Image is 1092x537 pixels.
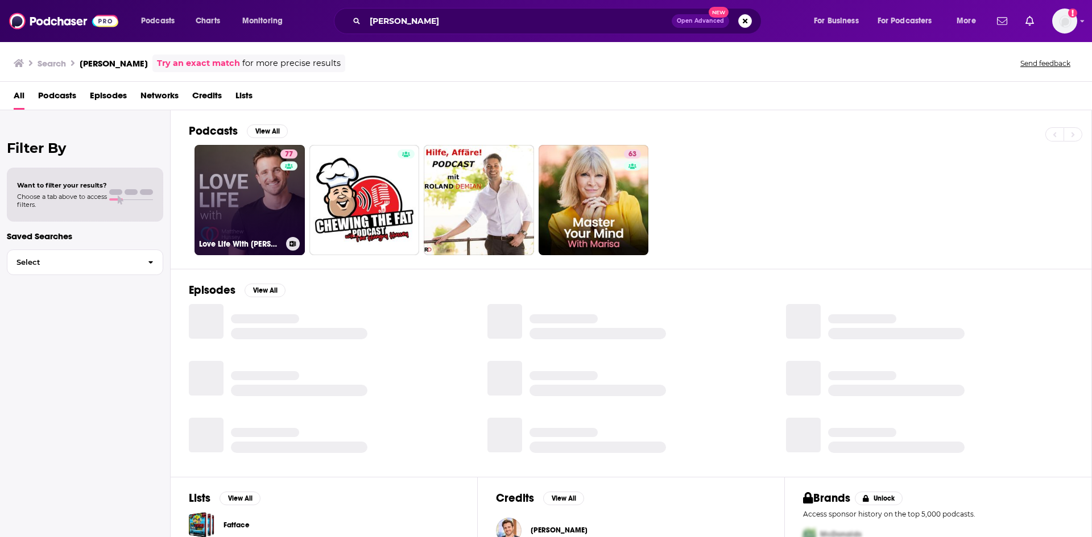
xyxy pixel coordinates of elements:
[14,86,24,110] a: All
[496,491,584,505] a: CreditsView All
[365,12,672,30] input: Search podcasts, credits, & more...
[189,124,238,138] h2: Podcasts
[189,491,210,505] h2: Lists
[1052,9,1077,34] button: Show profile menu
[624,149,641,159] a: 63
[870,12,949,30] button: open menu
[1017,59,1074,68] button: Send feedback
[709,7,729,18] span: New
[196,13,220,29] span: Charts
[133,12,189,30] button: open menu
[672,14,729,28] button: Open AdvancedNew
[855,492,903,505] button: Unlock
[90,86,127,110] a: Episodes
[245,284,286,297] button: View All
[531,526,588,535] span: [PERSON_NAME]
[806,12,873,30] button: open menu
[1021,11,1039,31] a: Show notifications dropdown
[234,12,297,30] button: open menu
[677,18,724,24] span: Open Advanced
[224,519,250,531] a: Fatface
[7,249,163,275] button: Select
[7,259,139,266] span: Select
[345,8,772,34] div: Search podcasts, credits, & more...
[814,13,859,29] span: For Business
[496,491,534,505] h2: Credits
[140,86,179,110] a: Networks
[803,491,850,505] h2: Brands
[957,13,976,29] span: More
[189,283,286,297] a: EpisodesView All
[17,181,107,189] span: Want to filter your results?
[949,12,990,30] button: open menu
[235,86,253,110] a: Lists
[247,124,288,138] button: View All
[189,283,235,297] h2: Episodes
[80,58,148,69] h3: [PERSON_NAME]
[188,12,227,30] a: Charts
[220,492,260,505] button: View All
[1052,9,1077,34] img: User Profile
[285,149,293,160] span: 77
[992,11,1012,31] a: Show notifications dropdown
[7,231,163,242] p: Saved Searches
[531,526,588,535] a: Matthew Hussey
[803,510,1073,518] p: Access sponsor history on the top 5,000 podcasts.
[195,145,305,255] a: 77Love Life With [PERSON_NAME]
[17,193,107,209] span: Choose a tab above to access filters.
[157,57,240,70] a: Try an exact match
[242,57,341,70] span: for more precise results
[7,140,163,156] h2: Filter By
[543,492,584,505] button: View All
[38,86,76,110] a: Podcasts
[280,149,297,159] a: 77
[141,13,175,29] span: Podcasts
[189,124,288,138] a: PodcastsView All
[38,58,66,69] h3: Search
[242,13,283,29] span: Monitoring
[1052,9,1077,34] span: Logged in as megcassidy
[878,13,932,29] span: For Podcasters
[1068,9,1077,18] svg: Add a profile image
[199,239,282,249] h3: Love Life With [PERSON_NAME]
[9,10,118,32] img: Podchaser - Follow, Share and Rate Podcasts
[539,145,649,255] a: 63
[628,149,636,160] span: 63
[189,491,260,505] a: ListsView All
[192,86,222,110] a: Credits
